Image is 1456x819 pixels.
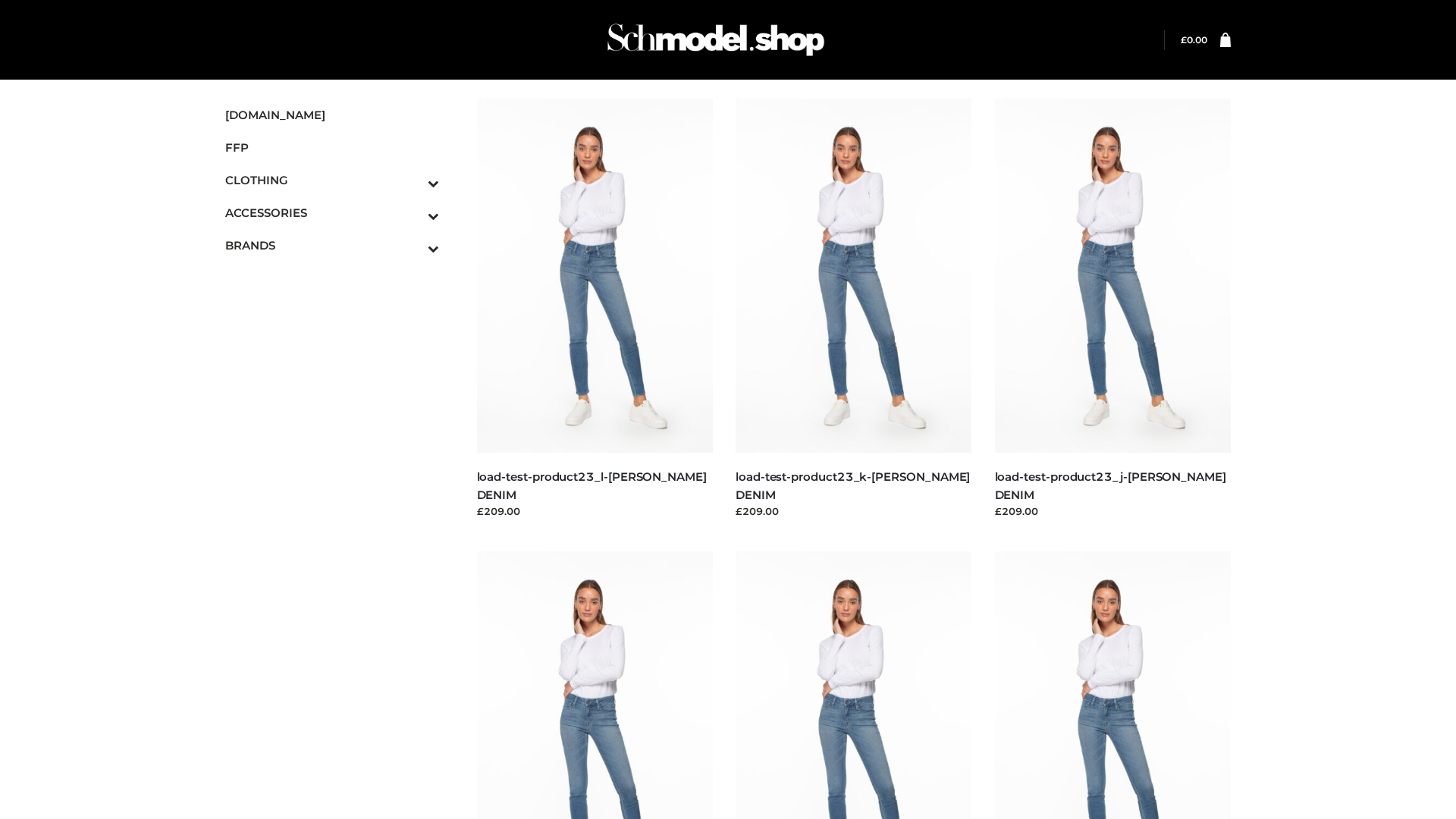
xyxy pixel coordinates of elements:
div: £209.00 [995,504,1232,519]
a: BRANDSToggle Submenu [225,229,439,262]
span: £ [1181,34,1187,45]
span: CLOTHING [225,171,439,189]
bdi: 0.00 [1181,34,1207,45]
a: load-test-product23_l-[PERSON_NAME] DENIM [477,469,707,501]
span: [DOMAIN_NAME] [225,106,439,124]
img: Schmodel Admin 964 [602,10,830,70]
div: £209.00 [477,504,714,519]
a: load-test-product23_k-[PERSON_NAME] DENIM [736,469,970,501]
span: FFP [225,139,439,156]
a: load-test-product23_j-[PERSON_NAME] DENIM [995,469,1226,501]
a: [DOMAIN_NAME] [225,99,439,131]
span: ACCESSORIES [225,204,439,221]
button: Toggle Submenu [386,196,439,229]
button: Toggle Submenu [386,164,439,196]
a: FFP [225,131,439,164]
span: BRANDS [225,237,439,254]
a: £0.00 [1181,34,1207,45]
a: ACCESSORIESToggle Submenu [225,196,439,229]
a: CLOTHINGToggle Submenu [225,164,439,196]
div: £209.00 [736,504,972,519]
button: Toggle Submenu [386,229,439,262]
